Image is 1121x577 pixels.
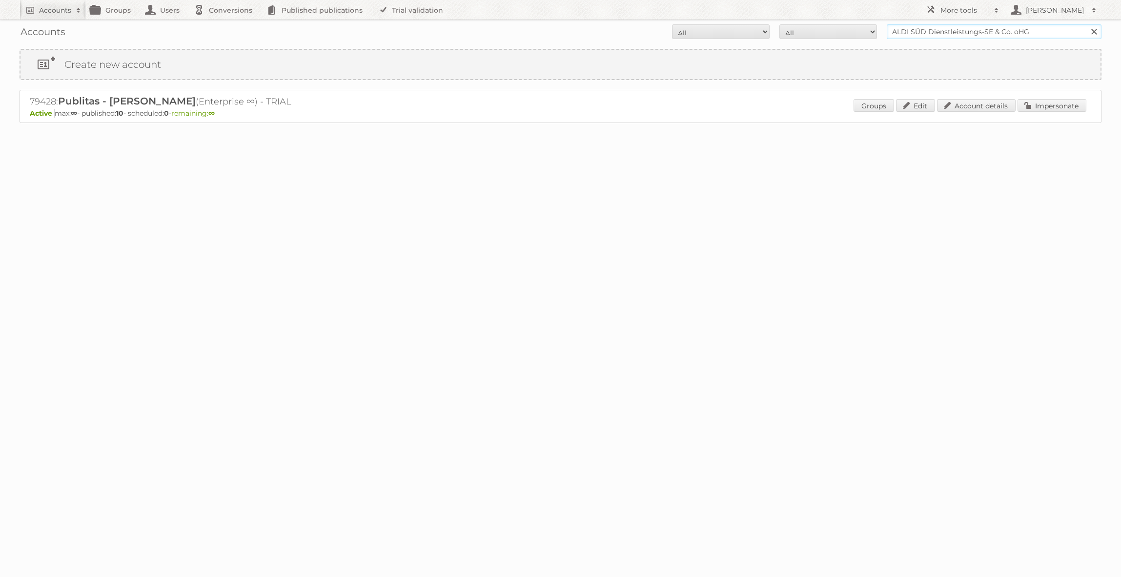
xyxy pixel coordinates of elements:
h2: More tools [940,5,989,15]
h2: [PERSON_NAME] [1023,5,1087,15]
h2: 79428: (Enterprise ∞) - TRIAL [30,95,371,108]
span: Active [30,109,55,118]
strong: ∞ [208,109,215,118]
p: max: - published: - scheduled: - [30,109,1091,118]
a: Edit [896,99,935,112]
a: Create new account [20,50,1101,79]
strong: ∞ [71,109,77,118]
h2: Accounts [39,5,71,15]
strong: 10 [116,109,123,118]
strong: 0 [164,109,169,118]
a: Impersonate [1018,99,1086,112]
a: Account details [937,99,1016,112]
a: Groups [854,99,894,112]
span: Publitas - [PERSON_NAME] [58,95,196,107]
span: remaining: [171,109,215,118]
